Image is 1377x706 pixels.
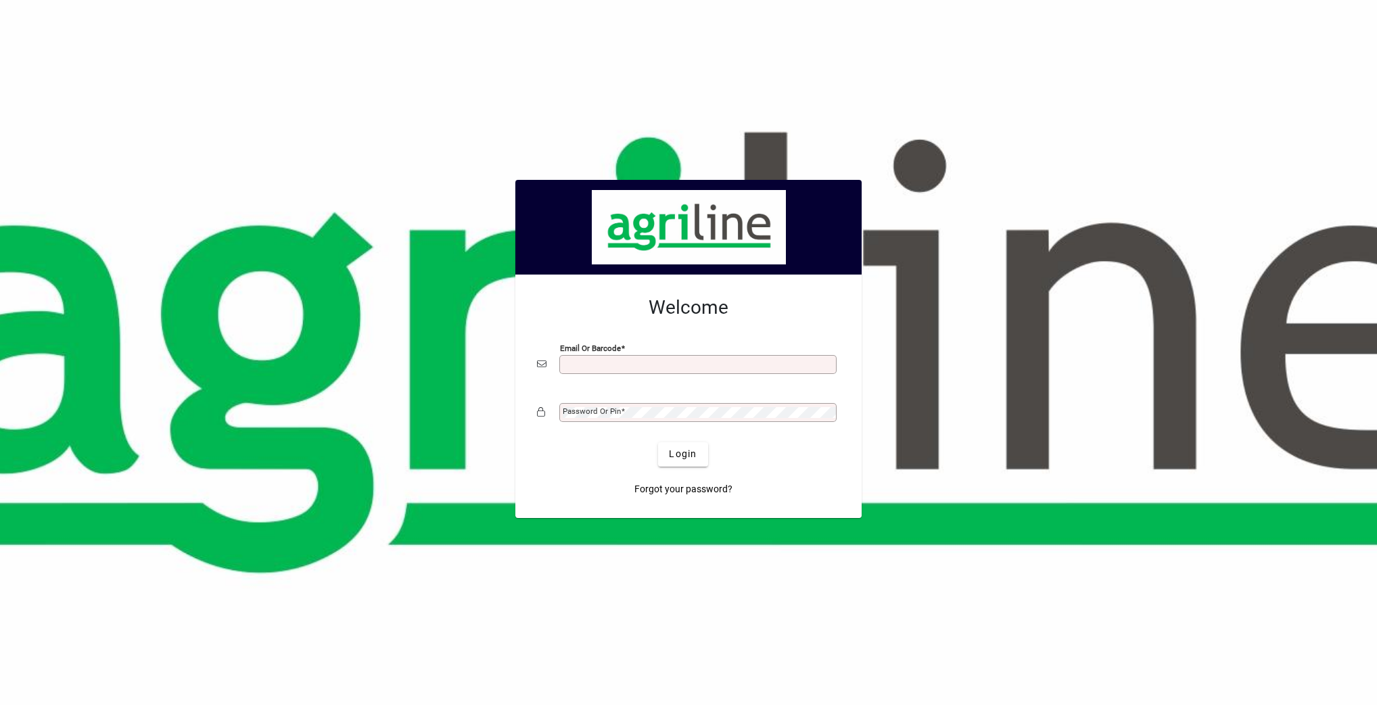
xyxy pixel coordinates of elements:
[563,406,621,416] mat-label: Password or Pin
[560,343,621,352] mat-label: Email or Barcode
[629,477,738,502] a: Forgot your password?
[669,447,697,461] span: Login
[537,296,840,319] h2: Welcome
[634,482,732,496] span: Forgot your password?
[658,442,707,467] button: Login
